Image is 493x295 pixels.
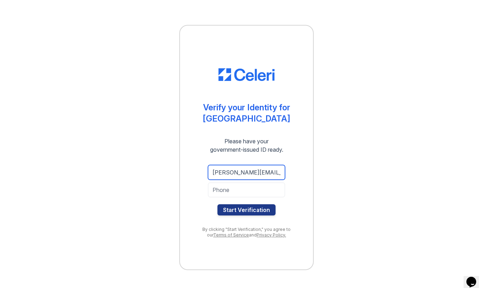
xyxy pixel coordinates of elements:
div: By clicking "Start Verification," you agree to our and [194,227,299,238]
input: Email [208,165,285,180]
input: Phone [208,183,285,197]
iframe: chat widget [464,267,486,288]
div: Verify your Identity for [GEOGRAPHIC_DATA] [203,102,290,124]
a: Privacy Policy. [257,232,286,238]
img: CE_Logo_Blue-a8612792a0a2168367f1c8372b55b34899dd931a85d93a1a3d3e32e68fde9ad4.png [218,68,275,81]
a: Terms of Service [213,232,249,238]
button: Start Verification [217,204,276,215]
div: Please have your government-issued ID ready. [197,137,296,154]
